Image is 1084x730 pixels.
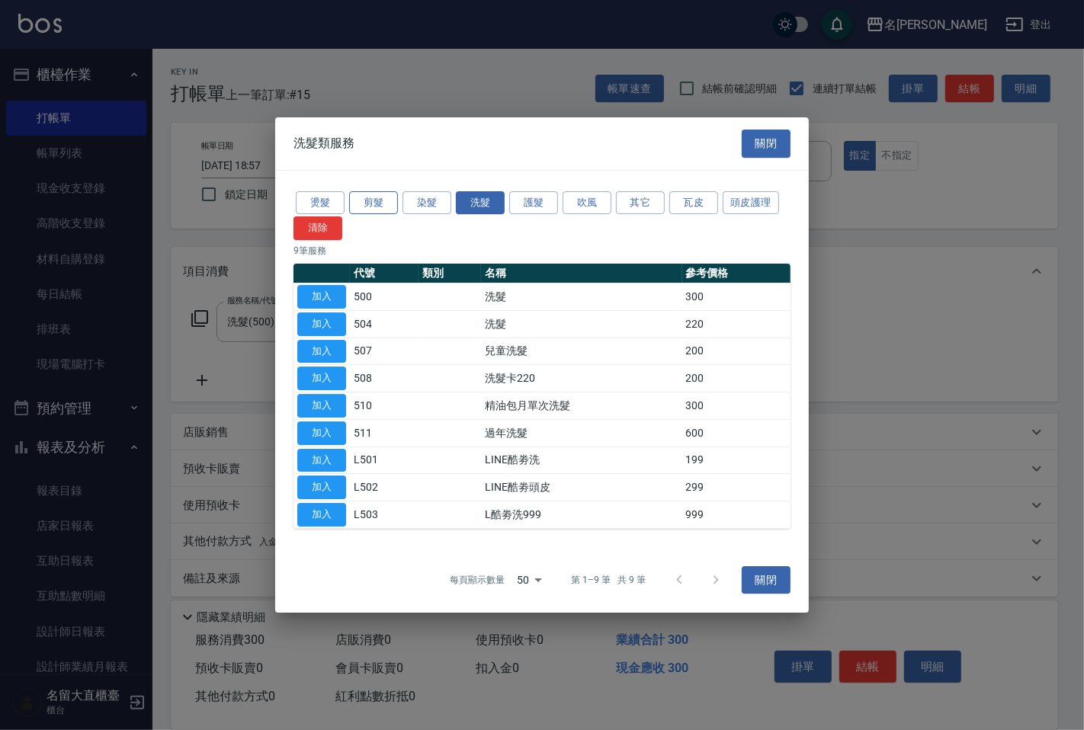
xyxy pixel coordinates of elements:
[350,419,419,447] td: 511
[481,501,682,529] td: L酷劵洗999
[509,191,558,215] button: 護髮
[723,191,779,215] button: 頭皮護理
[682,447,791,474] td: 199
[293,244,791,258] p: 9 筆服務
[572,573,646,587] p: 第 1–9 筆 共 9 筆
[297,340,346,363] button: 加入
[402,191,451,215] button: 染髮
[419,264,481,283] th: 類別
[481,419,682,447] td: 過年洗髮
[481,474,682,501] td: LINE酷劵頭皮
[481,310,682,338] td: 洗髮
[742,566,791,594] button: 關閉
[450,573,505,587] p: 每頁顯示數量
[350,338,419,365] td: 507
[682,419,791,447] td: 600
[297,285,346,309] button: 加入
[669,191,718,215] button: 瓦皮
[481,283,682,311] td: 洗髮
[293,136,354,151] span: 洗髮類服務
[563,191,611,215] button: 吹風
[481,392,682,420] td: 精油包月單次洗髮
[481,338,682,365] td: 兒童洗髮
[481,447,682,474] td: LINE酷劵洗
[297,449,346,472] button: 加入
[350,501,419,529] td: L503
[456,191,505,215] button: 洗髮
[481,264,682,283] th: 名稱
[297,367,346,390] button: 加入
[350,283,419,311] td: 500
[297,394,346,418] button: 加入
[297,421,346,445] button: 加入
[616,191,665,215] button: 其它
[682,392,791,420] td: 300
[682,501,791,529] td: 999
[350,392,419,420] td: 510
[349,191,398,215] button: 剪髮
[297,312,346,336] button: 加入
[297,503,346,527] button: 加入
[682,365,791,392] td: 200
[350,447,419,474] td: L501
[297,475,346,499] button: 加入
[682,474,791,501] td: 299
[350,264,419,283] th: 代號
[296,191,345,215] button: 燙髮
[742,130,791,158] button: 關閉
[481,365,682,392] td: 洗髮卡220
[350,310,419,338] td: 504
[682,264,791,283] th: 參考價格
[682,283,791,311] td: 300
[293,216,342,240] button: 清除
[682,310,791,338] td: 220
[682,338,791,365] td: 200
[350,365,419,392] td: 508
[511,559,547,600] div: 50
[350,474,419,501] td: L502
